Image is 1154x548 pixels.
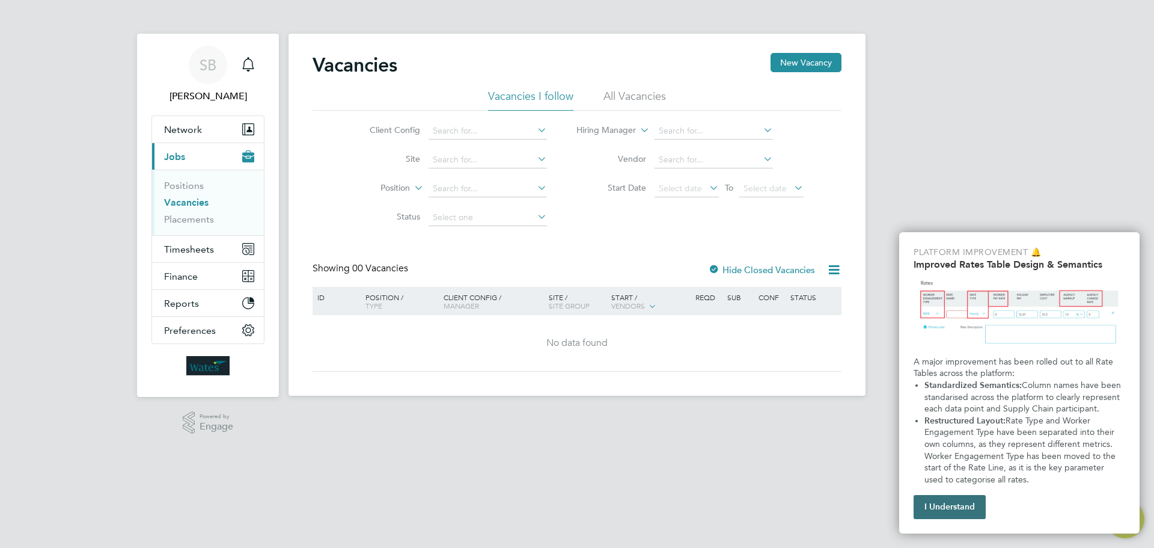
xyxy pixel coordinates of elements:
[429,123,547,140] input: Search for...
[914,247,1125,259] p: Platform Improvement 🔔
[546,287,609,316] div: Site /
[608,287,692,317] div: Start /
[743,183,787,194] span: Select date
[655,152,773,168] input: Search for...
[365,301,382,310] span: Type
[151,89,264,103] span: Sam-Rees Boughton
[724,287,756,307] div: Sub
[771,53,841,72] button: New Vacancy
[351,125,420,135] label: Client Config
[914,259,1125,270] h2: Improved Rates Table Design & Semantics
[914,495,986,519] button: I Understand
[151,46,264,103] a: Go to account details
[164,151,185,162] span: Jobs
[352,262,408,274] span: 00 Vacancies
[200,57,216,73] span: SB
[164,271,198,282] span: Finance
[924,416,1006,426] strong: Restructured Layout:
[567,125,636,137] label: Hiring Manager
[429,180,547,197] input: Search for...
[164,214,214,225] a: Placements
[351,211,420,222] label: Status
[924,380,1123,414] span: Column names have been standarised across the platform to clearly represent each data point and S...
[914,275,1125,351] img: Updated Rates Table Design & Semantics
[164,197,209,208] a: Vacancies
[164,298,199,309] span: Reports
[692,287,724,307] div: Reqd
[756,287,787,307] div: Conf
[577,182,646,193] label: Start Date
[899,232,1140,534] div: Improved Rate Table Semantics
[186,356,230,375] img: wates-logo-retina.png
[200,411,233,422] span: Powered by
[488,89,573,111] li: Vacancies I follow
[313,262,411,275] div: Showing
[787,287,840,307] div: Status
[441,287,546,316] div: Client Config /
[164,325,216,336] span: Preferences
[164,244,214,255] span: Timesheets
[655,123,773,140] input: Search for...
[429,152,547,168] input: Search for...
[659,183,702,194] span: Select date
[924,380,1022,390] strong: Standardized Semantics:
[151,356,264,375] a: Go to home page
[341,182,410,194] label: Position
[603,89,666,111] li: All Vacancies
[351,153,420,164] label: Site
[200,422,233,432] span: Engage
[164,124,202,135] span: Network
[356,287,441,316] div: Position /
[549,301,590,310] span: Site Group
[313,53,397,77] h2: Vacancies
[611,301,645,310] span: Vendors
[577,153,646,164] label: Vendor
[164,180,204,191] a: Positions
[914,356,1125,380] p: A major improvement has been rolled out to all Rate Tables across the platform:
[429,209,547,226] input: Select one
[444,301,479,310] span: Manager
[721,180,737,195] span: To
[924,416,1118,485] span: Rate Type and Worker Engagement Type have been separated into their own columns, as they represen...
[708,264,815,276] label: Hide Closed Vacancies
[314,337,840,349] div: No data found
[137,34,279,397] nav: Main navigation
[314,287,356,307] div: ID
